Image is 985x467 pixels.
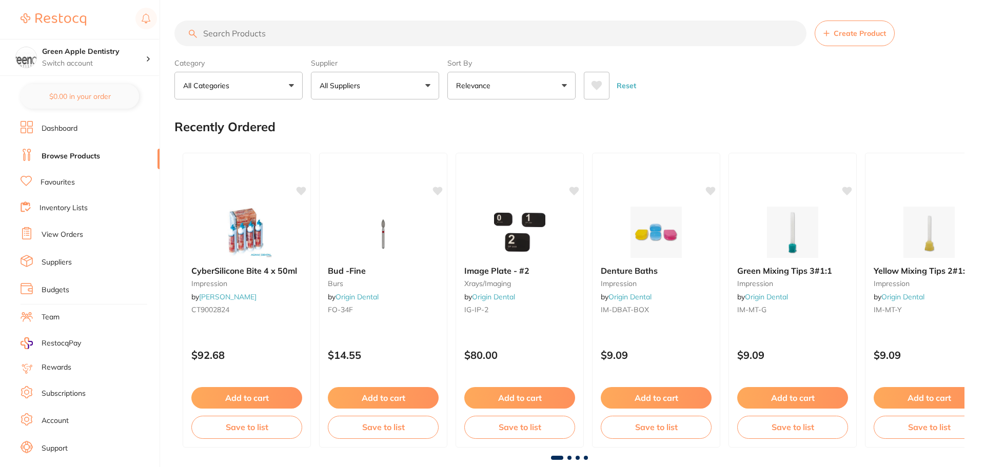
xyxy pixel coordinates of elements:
img: Yellow Mixing Tips 2#1:1 [896,207,962,258]
small: CT9002824 [191,306,302,314]
p: $9.09 [601,349,712,361]
button: Save to list [874,416,984,438]
a: Account [42,416,69,426]
a: Origin Dental [745,292,788,301]
a: Subscriptions [42,389,86,399]
button: Add to cart [464,387,575,409]
a: Origin Dental [608,292,652,301]
small: IM-MT-G [737,306,848,314]
small: IM-DBAT-BOX [601,306,712,314]
label: Supplier [311,58,439,68]
span: by [601,292,652,301]
label: Category [174,58,303,68]
button: All Categories [174,72,303,99]
h2: Recently Ordered [174,120,275,134]
small: xrays/imaging [464,279,575,288]
b: Image Plate - #2 [464,266,575,275]
small: impression [191,279,302,288]
small: IG-IP-2 [464,306,575,314]
small: impression [737,279,848,288]
button: Create Product [815,21,895,46]
a: Browse Products [42,151,100,161]
small: burs [328,279,439,288]
a: View Orders [42,230,83,240]
p: $80.00 [464,349,575,361]
span: RestocqPay [42,338,81,349]
small: IM-MT-Y [874,306,984,314]
button: $0.00 in your order [21,84,139,109]
a: Origin Dental [336,292,379,301]
button: Save to list [601,416,712,438]
span: by [874,292,924,301]
span: by [464,292,515,301]
button: Add to cart [191,387,302,409]
a: Suppliers [42,257,72,268]
button: Add to cart [874,387,984,409]
a: Restocq Logo [21,8,86,31]
button: All Suppliers [311,72,439,99]
img: Restocq Logo [21,13,86,26]
a: Team [42,312,60,322]
input: Search Products [174,21,806,46]
p: Relevance [456,80,495,91]
button: Reset [614,72,639,99]
a: Support [42,443,68,454]
p: All Suppliers [320,80,364,91]
a: Inventory Lists [40,203,88,213]
a: [PERSON_NAME] [199,292,257,301]
img: Bud -Fine [350,207,417,258]
button: Add to cart [601,387,712,409]
a: Favourites [41,177,75,188]
a: RestocqPay [21,337,81,349]
b: CyberSilicone Bite 4 x 50ml [191,266,302,275]
span: by [328,292,379,301]
p: $9.09 [874,349,984,361]
a: Origin Dental [881,292,924,301]
span: by [191,292,257,301]
button: Save to list [464,416,575,438]
span: Create Product [834,29,886,37]
img: Denture Baths [623,207,689,258]
small: impression [874,279,984,288]
img: CyberSilicone Bite 4 x 50ml [213,207,280,258]
p: $14.55 [328,349,439,361]
a: Origin Dental [472,292,515,301]
img: RestocqPay [21,337,33,349]
p: All Categories [183,80,233,91]
a: Dashboard [42,124,77,134]
p: Switch account [42,58,146,69]
button: Add to cart [328,387,439,409]
button: Relevance [447,72,576,99]
small: FO-34F [328,306,439,314]
a: Budgets [42,285,69,295]
b: Denture Baths [601,266,712,275]
p: $92.68 [191,349,302,361]
small: impression [601,279,712,288]
button: Save to list [191,416,302,438]
label: Sort By [447,58,576,68]
button: Save to list [737,416,848,438]
b: Yellow Mixing Tips 2#1:1 [874,266,984,275]
b: Bud -Fine [328,266,439,275]
span: by [737,292,788,301]
h4: Green Apple Dentistry [42,47,146,57]
img: Green Mixing Tips 3#1:1 [759,207,826,258]
button: Save to list [328,416,439,438]
img: Green Apple Dentistry [16,47,36,68]
b: Green Mixing Tips 3#1:1 [737,266,848,275]
img: Image Plate - #2 [486,207,553,258]
a: Rewards [42,362,71,373]
button: Add to cart [737,387,848,409]
p: $9.09 [737,349,848,361]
